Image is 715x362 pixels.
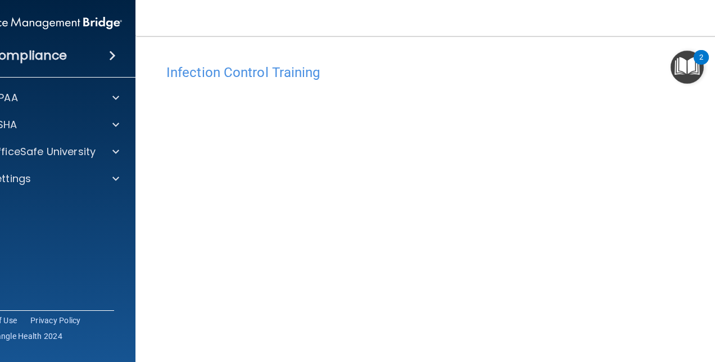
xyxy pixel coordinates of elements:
[30,315,81,326] a: Privacy Policy
[671,51,704,84] button: Open Resource Center, 2 new notifications
[699,57,703,72] div: 2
